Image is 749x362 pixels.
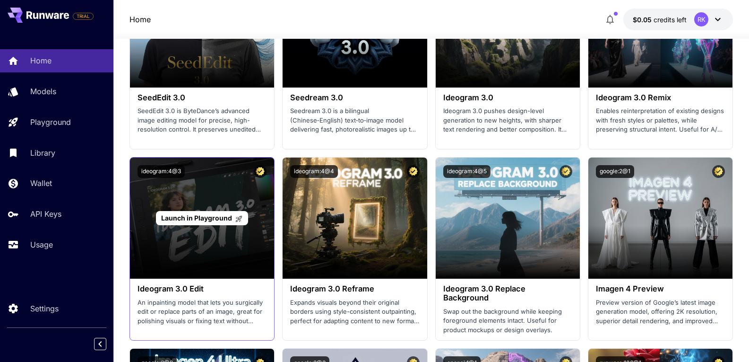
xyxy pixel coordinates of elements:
[290,93,419,102] h3: Seedream 3.0
[73,10,94,22] span: Add your payment card to enable full platform functionality.
[129,14,151,25] nav: breadcrumb
[30,177,52,189] p: Wallet
[407,165,420,178] button: Certified Model – Vetted for best performance and includes a commercial license.
[30,86,56,97] p: Models
[290,298,419,326] p: Expands visuals beyond their original borders using style-consistent outpainting, perfect for ada...
[156,211,248,226] a: Launch in Playground
[596,284,725,293] h3: Imagen 4 Preview
[443,307,572,335] p: Swap out the background while keeping foreground elements intact. Useful for product mockups or d...
[443,93,572,102] h3: Ideogram 3.0
[623,9,733,30] button: $0.05RK
[633,16,654,24] span: $0.05
[654,16,687,24] span: credits left
[254,165,267,178] button: Certified Model – Vetted for best performance and includes a commercial license.
[138,165,185,178] button: ideogram:4@3
[138,284,267,293] h3: Ideogram 3.0 Edit
[101,336,113,353] div: Collapse sidebar
[290,284,419,293] h3: Ideogram 3.0 Reframe
[30,239,53,250] p: Usage
[30,303,59,314] p: Settings
[633,15,687,25] div: $0.05
[30,55,52,66] p: Home
[30,147,55,159] p: Library
[30,208,61,220] p: API Keys
[596,298,725,326] p: Preview version of Google’s latest image generation model, offering 2K resolution, superior detai...
[290,106,419,134] p: Seedream 3.0 is a bilingual (Chinese‑English) text‑to‑image model delivering fast, photorealistic...
[138,298,267,326] p: An inpainting model that lets you surgically edit or replace parts of an image, great for polishi...
[30,116,71,128] p: Playground
[443,106,572,134] p: Ideogram 3.0 pushes design-level generation to new heights, with sharper text rendering and bette...
[694,12,708,26] div: RK
[94,338,106,350] button: Collapse sidebar
[596,106,725,134] p: Enables reinterpretation of existing designs with fresh styles or palettes, while preserving stru...
[283,158,427,279] img: alt
[73,13,93,20] span: TRIAL
[560,165,572,178] button: Certified Model – Vetted for best performance and includes a commercial license.
[596,93,725,102] h3: Ideogram 3.0 Remix
[443,165,491,178] button: ideogram:4@5
[712,165,725,178] button: Certified Model – Vetted for best performance and includes a commercial license.
[596,165,634,178] button: google:2@1
[588,158,732,279] img: alt
[138,106,267,134] p: SeedEdit 3.0 is ByteDance’s advanced image editing model for precise, high-resolution control. It...
[161,214,232,222] span: Launch in Playground
[436,158,580,279] img: alt
[129,14,151,25] a: Home
[443,284,572,302] h3: Ideogram 3.0 Replace Background
[138,93,267,102] h3: SeedEdit 3.0
[290,165,338,178] button: ideogram:4@4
